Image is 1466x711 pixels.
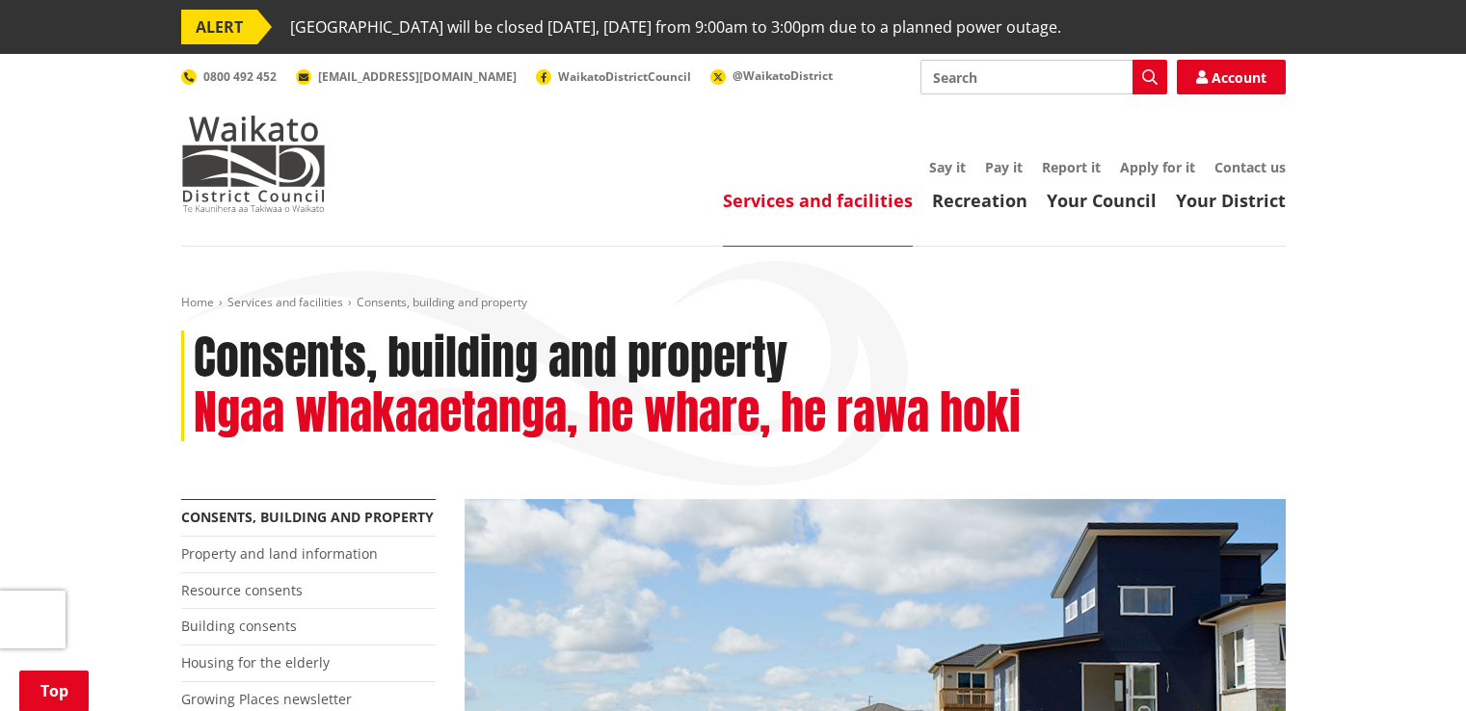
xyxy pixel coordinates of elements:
span: @WaikatoDistrict [733,67,833,84]
span: [GEOGRAPHIC_DATA] will be closed [DATE], [DATE] from 9:00am to 3:00pm due to a planned power outage. [290,10,1061,44]
a: 0800 492 452 [181,68,277,85]
span: WaikatoDistrictCouncil [558,68,691,85]
a: Your District [1176,189,1286,212]
a: Resource consents [181,581,303,599]
span: 0800 492 452 [203,68,277,85]
a: Contact us [1214,158,1286,176]
a: Housing for the elderly [181,653,330,671]
a: Account [1177,60,1286,94]
a: Top [19,671,89,711]
a: WaikatoDistrictCouncil [536,68,691,85]
a: Home [181,294,214,310]
a: Services and facilities [723,189,913,212]
a: Pay it [985,158,1023,176]
input: Search input [920,60,1167,94]
a: Property and land information [181,544,378,563]
a: Building consents [181,617,297,635]
a: Growing Places newsletter [181,690,352,708]
a: Your Council [1047,189,1157,212]
h1: Consents, building and property [194,330,787,386]
nav: breadcrumb [181,295,1286,311]
a: Apply for it [1120,158,1195,176]
a: Report it [1042,158,1101,176]
a: Services and facilities [227,294,343,310]
a: @WaikatoDistrict [710,67,833,84]
a: Say it [929,158,966,176]
span: ALERT [181,10,257,44]
img: Waikato District Council - Te Kaunihera aa Takiwaa o Waikato [181,116,326,212]
a: Recreation [932,189,1027,212]
h2: Ngaa whakaaetanga, he whare, he rawa hoki [194,385,1021,441]
a: Consents, building and property [181,508,434,526]
span: [EMAIL_ADDRESS][DOMAIN_NAME] [318,68,517,85]
a: [EMAIL_ADDRESS][DOMAIN_NAME] [296,68,517,85]
span: Consents, building and property [357,294,527,310]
